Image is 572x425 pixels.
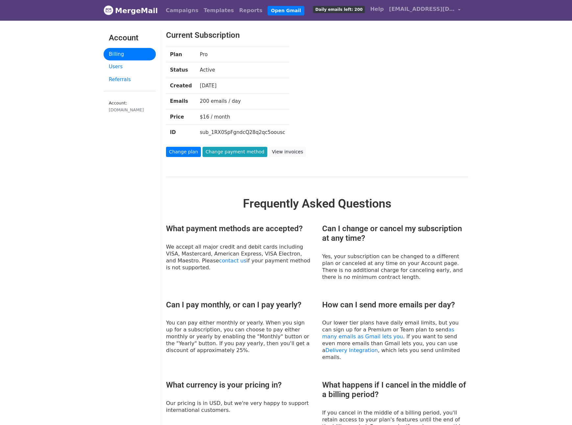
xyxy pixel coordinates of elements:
a: contact us [219,257,246,264]
h3: Current Subscription [166,31,442,40]
div: [DOMAIN_NAME] [109,107,151,113]
h3: What payment methods are accepted? [166,224,312,234]
a: Referrals [104,73,156,86]
h3: What happens if I cancel in the middle of a billing period? [322,380,468,399]
th: Price [166,109,196,125]
td: [DATE] [196,78,289,94]
th: ID [166,125,196,140]
h3: Can I pay monthly, or can I pay yearly? [166,300,312,310]
a: Change payment method [203,147,267,157]
a: Open Gmail [268,6,304,15]
h3: Can I change or cancel my subscription at any time? [322,224,468,243]
a: Templates [201,4,236,17]
a: [EMAIL_ADDRESS][DOMAIN_NAME] [386,3,463,18]
th: Plan [166,47,196,62]
a: Daily emails left: 200 [310,3,368,16]
td: $16 / month [196,109,289,125]
th: Emails [166,94,196,109]
p: Yes, your subscription can be changed to a different plan or canceled at any time on your Account... [322,253,468,280]
h3: How can I send more emails per day? [322,300,468,310]
span: Daily emails left: 200 [313,6,365,13]
td: Pro [196,47,289,62]
h3: What currency is your pricing in? [166,380,312,390]
a: Reports [237,4,265,17]
a: Help [368,3,386,16]
a: MergeMail [104,4,158,17]
small: Account: [109,101,151,113]
p: Our pricing is in USD, but we're very happy to support international customers. [166,400,312,414]
td: 200 emails / day [196,94,289,109]
a: View invoices [269,147,306,157]
p: You can pay either monthly or yearly. When you sign up for a subscription, you can choose to pay ... [166,319,312,354]
td: Active [196,62,289,78]
img: MergeMail logo [104,5,113,15]
p: Our lower tier plans have daily email limits, but you can sign up for a Premium or Team plan to s... [322,319,468,361]
a: Billing [104,48,156,61]
h3: Account [109,33,151,43]
th: Status [166,62,196,78]
a: Delivery Integration [325,347,378,353]
td: sub_1RX0SpFgndcQ28q2qc5oousc [196,125,289,140]
th: Created [166,78,196,94]
h2: Frequently Asked Questions [166,197,468,211]
a: Change plan [166,147,201,157]
a: as many emails as Gmail lets you [322,326,454,340]
a: Users [104,60,156,73]
a: Campaigns [163,4,201,17]
span: [EMAIL_ADDRESS][DOMAIN_NAME] [389,5,455,13]
p: We accept all major credit and debit cards including VISA, Mastercard, American Express, VISA Ele... [166,243,312,271]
